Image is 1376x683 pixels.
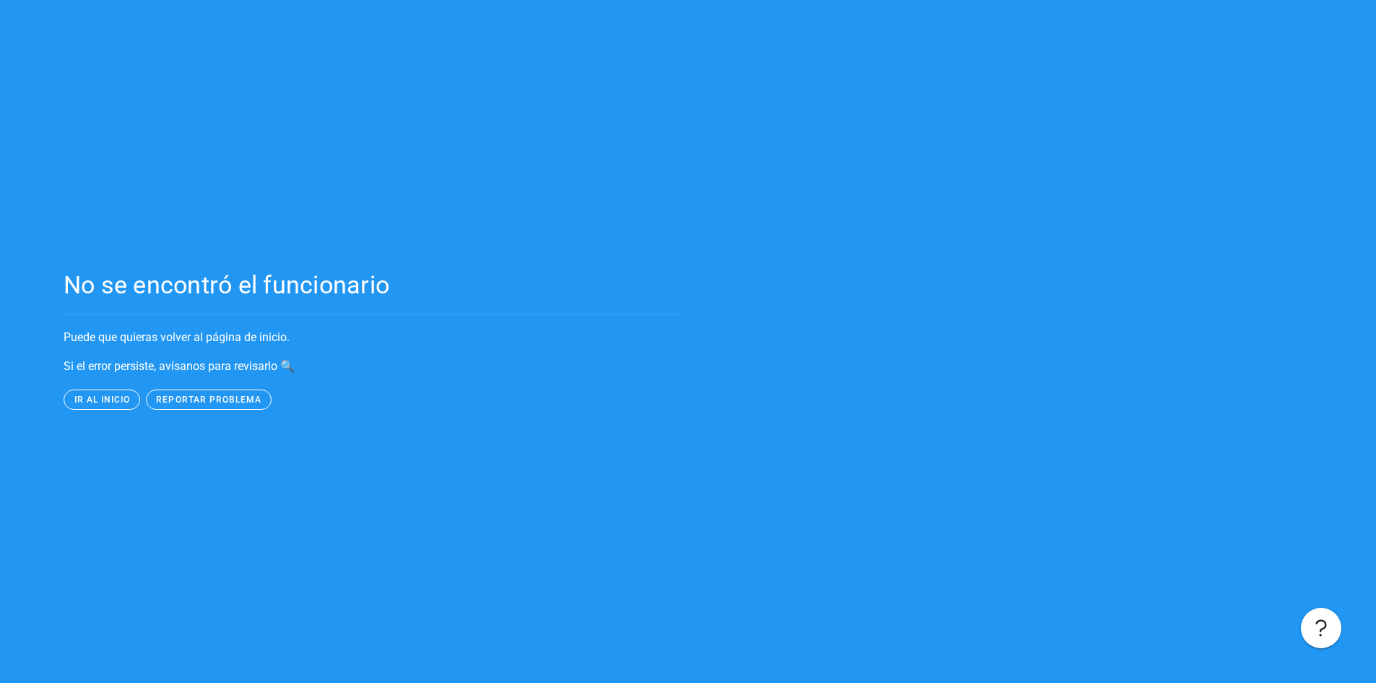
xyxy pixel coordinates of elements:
span: Puede que quieras volver al página de inicio. [64,330,290,344]
div: No se encontró el funcionario [64,270,892,299]
button: reportar problema [146,390,272,410]
button: ir al inicio [64,390,140,410]
span: ir al inicio [73,395,130,405]
p: Si el error persiste, avísanos para revisarlo 🔍 [64,358,892,375]
span: reportar problema [155,395,261,405]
